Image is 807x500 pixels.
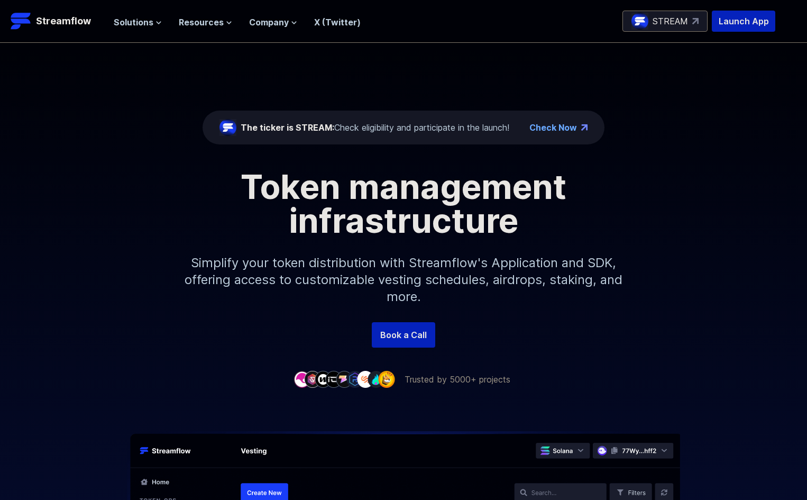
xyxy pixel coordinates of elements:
[346,371,363,387] img: company-6
[315,371,332,387] img: company-3
[529,121,577,134] a: Check Now
[179,16,232,29] button: Resources
[114,16,162,29] button: Solutions
[368,371,384,387] img: company-8
[581,124,588,131] img: top-right-arrow.png
[36,14,91,29] p: Streamflow
[325,371,342,387] img: company-4
[176,238,631,322] p: Simplify your token distribution with Streamflow's Application and SDK, offering access to custom...
[11,11,32,32] img: Streamflow Logo
[219,119,236,136] img: streamflow-logo-circle.png
[336,371,353,387] img: company-5
[357,371,374,387] img: company-7
[372,322,435,348] a: Book a Call
[405,373,510,386] p: Trusted by 5000+ projects
[304,371,321,387] img: company-2
[712,11,775,32] button: Launch App
[249,16,289,29] span: Company
[241,122,334,133] span: The ticker is STREAM:
[166,170,641,238] h1: Token management infrastructure
[241,121,509,134] div: Check eligibility and participate in the launch!
[622,11,708,32] a: STREAM
[692,18,699,24] img: top-right-arrow.svg
[294,371,310,387] img: company-1
[114,16,153,29] span: Solutions
[249,16,297,29] button: Company
[631,13,648,30] img: streamflow-logo-circle.png
[11,11,103,32] a: Streamflow
[378,371,395,387] img: company-9
[314,17,361,28] a: X (Twitter)
[653,15,688,28] p: STREAM
[179,16,224,29] span: Resources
